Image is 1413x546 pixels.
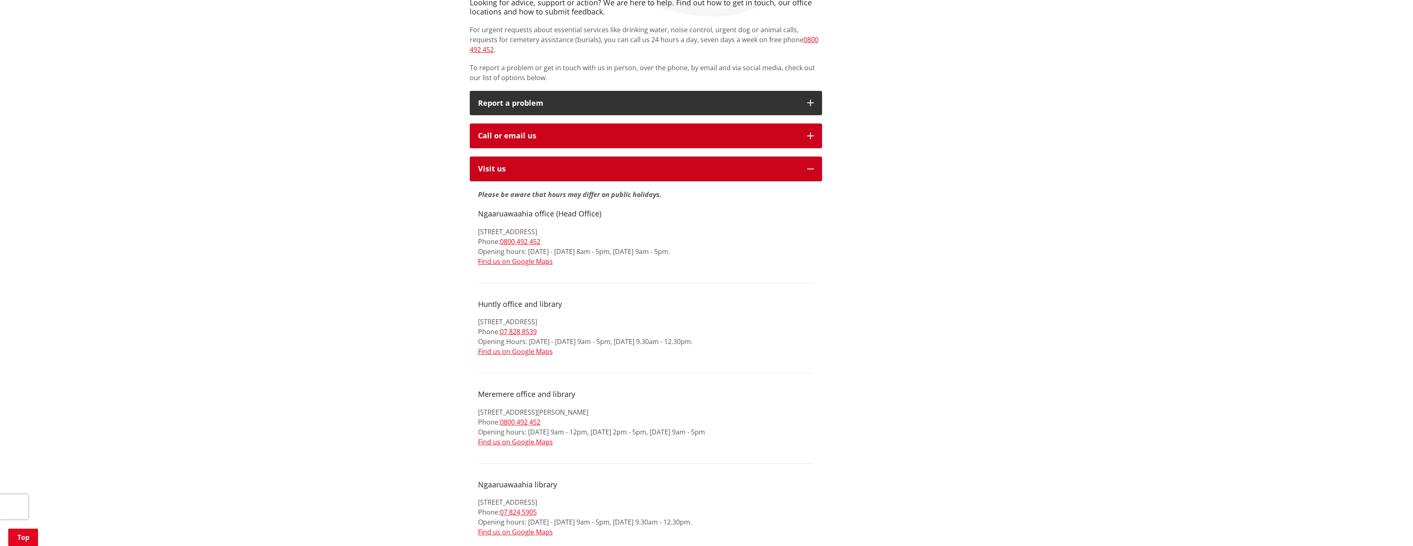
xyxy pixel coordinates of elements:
a: 07 828 8539 [500,327,537,336]
a: Find us on Google Maps [478,347,553,356]
h4: Huntly office and library [478,300,814,309]
p: [STREET_ADDRESS] Phone: Opening Hours: [DATE] - [DATE] 9am - 5pm, [DATE] 9.30am - 12.30pm. [478,317,814,356]
a: Find us on Google Maps [478,437,553,446]
button: Report a problem [470,91,822,116]
a: Find us on Google Maps [478,527,553,537]
strong: Please be aware that hours may differ on public holidays. [478,190,662,209]
p: [STREET_ADDRESS][PERSON_NAME] Phone: Opening hours: [DATE] 9am - 12pm, [DATE] 2pm - 5pm, [DATE] 9... [478,407,814,447]
button: Call or email us [470,123,822,148]
p: Visit us [478,165,799,173]
p: [STREET_ADDRESS] Phone: Opening hours: [DATE] - [DATE] 8am - 5pm, [DATE] 9am - 5pm. [478,227,814,266]
iframe: Messenger Launcher [1375,511,1405,541]
p: [STREET_ADDRESS] Phone: Opening hours: [DATE] - [DATE] 9am - 5pm, [DATE] 9.30am - 12.30pm. [478,497,814,537]
h4: Meremere office and library [478,390,814,399]
h4: Ngaaruawaahia office (Head Office) [478,209,814,218]
a: Find us on Google Maps [478,257,553,266]
h4: Ngaaruawaahia library [478,480,814,489]
a: 0800 492 452 [500,418,540,427]
p: Report a problem [478,99,799,107]
button: Visit us [470,157,822,181]
p: For urgent requests about essential services like drinking water, noise control, urgent dog or an... [470,25,822,55]
a: 07 824 5905 [500,508,537,517]
a: Top [8,529,38,546]
a: 0800 492 452 [470,35,818,54]
p: To report a problem or get in touch with us in person, over the phone, by email and via social me... [470,63,822,83]
div: Call or email us [478,132,799,140]
a: 0800 492 452 [500,237,540,246]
